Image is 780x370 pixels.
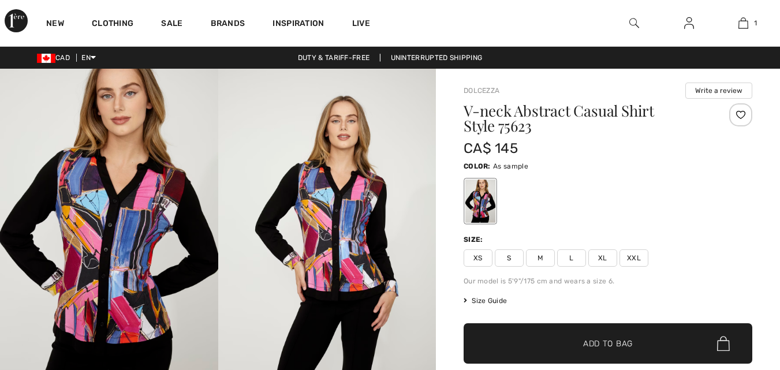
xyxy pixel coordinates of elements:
[619,249,648,267] span: XXL
[707,283,768,312] iframe: Opens a widget where you can chat to one of our agents
[464,140,518,156] span: CA$ 145
[161,18,182,31] a: Sale
[629,16,639,30] img: search the website
[557,249,586,267] span: L
[37,54,74,62] span: CAD
[464,249,492,267] span: XS
[716,16,770,30] a: 1
[464,234,486,245] div: Size:
[37,54,55,63] img: Canadian Dollar
[464,162,491,170] span: Color:
[684,16,694,30] img: My Info
[81,54,96,62] span: EN
[92,18,133,31] a: Clothing
[754,18,757,28] span: 1
[717,336,730,351] img: Bag.svg
[273,18,324,31] span: Inspiration
[526,249,555,267] span: M
[738,16,748,30] img: My Bag
[464,103,704,133] h1: V-neck Abstract Casual Shirt Style 75623
[5,9,28,32] img: 1ère Avenue
[464,296,507,306] span: Size Guide
[495,249,524,267] span: S
[211,18,245,31] a: Brands
[464,87,499,95] a: Dolcezza
[352,17,370,29] a: Live
[675,16,703,31] a: Sign In
[493,162,528,170] span: As sample
[465,180,495,223] div: As sample
[583,338,633,350] span: Add to Bag
[46,18,64,31] a: New
[464,276,752,286] div: Our model is 5'9"/175 cm and wears a size 6.
[588,249,617,267] span: XL
[685,83,752,99] button: Write a review
[464,323,752,364] button: Add to Bag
